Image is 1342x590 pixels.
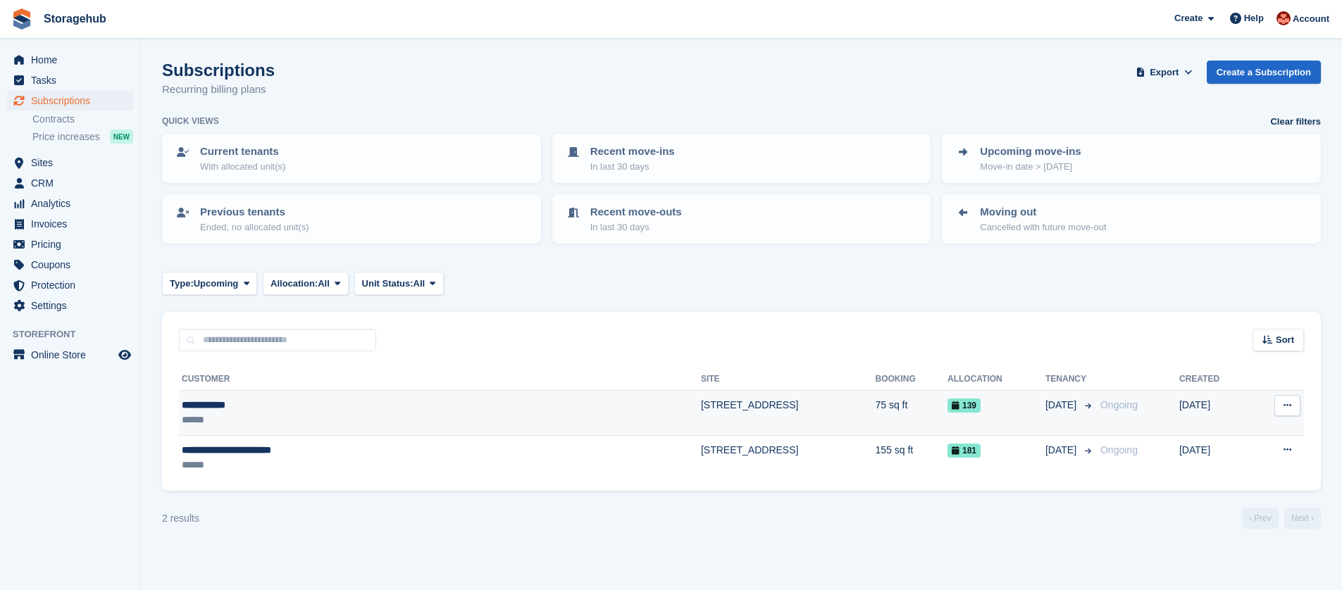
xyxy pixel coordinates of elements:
th: Customer [179,368,701,391]
span: Protection [31,275,116,295]
p: Moving out [980,204,1106,220]
a: Contracts [32,113,133,126]
a: menu [7,345,133,365]
a: Previous [1242,508,1279,529]
td: [DATE] [1179,435,1251,479]
p: With allocated unit(s) [200,160,285,174]
a: Previous tenants Ended, no allocated unit(s) [163,196,540,242]
span: Storefront [13,327,140,341]
span: Upcoming [194,277,239,291]
span: Account [1293,12,1329,26]
a: Current tenants With allocated unit(s) [163,135,540,182]
span: Ongoing [1100,444,1138,456]
a: Create a Subscription [1207,61,1321,84]
a: menu [7,50,133,70]
button: Unit Status: All [354,272,444,295]
th: Tenancy [1045,368,1095,391]
th: Booking [875,368,948,391]
a: Recent move-ins In last 30 days [554,135,930,182]
p: Recurring billing plans [162,82,275,98]
button: Type: Upcoming [162,272,257,295]
span: Analytics [31,194,116,213]
a: Next [1284,508,1321,529]
span: [DATE] [1045,398,1079,413]
span: Type: [170,277,194,291]
a: Upcoming move-ins Move-in date > [DATE] [943,135,1319,182]
span: Allocation: [271,277,318,291]
p: In last 30 days [590,160,675,174]
p: Move-in date > [DATE] [980,160,1081,174]
span: Export [1150,65,1179,80]
a: Storagehub [38,7,112,30]
a: menu [7,275,133,295]
span: Invoices [31,214,116,234]
a: menu [7,70,133,90]
span: Coupons [31,255,116,275]
a: menu [7,255,133,275]
p: Previous tenants [200,204,309,220]
span: Create [1174,11,1203,25]
button: Export [1133,61,1195,84]
h1: Subscriptions [162,61,275,80]
span: Help [1244,11,1264,25]
span: Pricing [31,234,116,254]
span: Sites [31,153,116,172]
span: CRM [31,173,116,193]
p: In last 30 days [590,220,682,234]
a: Price increases NEW [32,129,133,144]
a: menu [7,153,133,172]
a: menu [7,91,133,111]
div: NEW [110,130,133,144]
span: Tasks [31,70,116,90]
a: Clear filters [1270,115,1321,129]
a: menu [7,173,133,193]
span: 139 [948,398,981,413]
td: 155 sq ft [875,435,948,479]
span: [DATE] [1045,443,1079,458]
a: menu [7,194,133,213]
p: Current tenants [200,144,285,160]
td: 75 sq ft [875,391,948,436]
td: [STREET_ADDRESS] [701,391,876,436]
a: menu [7,296,133,315]
a: Moving out Cancelled with future move-out [943,196,1319,242]
button: Allocation: All [263,272,349,295]
a: Preview store [116,346,133,363]
p: Recent move-outs [590,204,682,220]
span: Subscriptions [31,91,116,111]
nav: Page [1239,508,1324,529]
span: Price increases [32,130,100,144]
th: Site [701,368,876,391]
span: Ongoing [1100,399,1138,410]
span: All [318,277,330,291]
span: 181 [948,444,981,458]
td: [DATE] [1179,391,1251,436]
p: Upcoming move-ins [980,144,1081,160]
p: Ended, no allocated unit(s) [200,220,309,234]
span: Unit Status: [362,277,414,291]
td: [STREET_ADDRESS] [701,435,876,479]
span: All [414,277,425,291]
span: Settings [31,296,116,315]
h6: Quick views [162,115,219,127]
span: Sort [1276,333,1294,347]
th: Created [1179,368,1251,391]
a: menu [7,214,133,234]
img: Nick [1276,11,1291,25]
a: menu [7,234,133,254]
p: Recent move-ins [590,144,675,160]
th: Allocation [948,368,1045,391]
span: Home [31,50,116,70]
a: Recent move-outs In last 30 days [554,196,930,242]
span: Online Store [31,345,116,365]
div: 2 results [162,511,199,526]
img: stora-icon-8386f47178a22dfd0bd8f6a31ec36ba5ce8667c1dd55bd0f319d3a0aa187defe.svg [11,8,32,30]
p: Cancelled with future move-out [980,220,1106,234]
